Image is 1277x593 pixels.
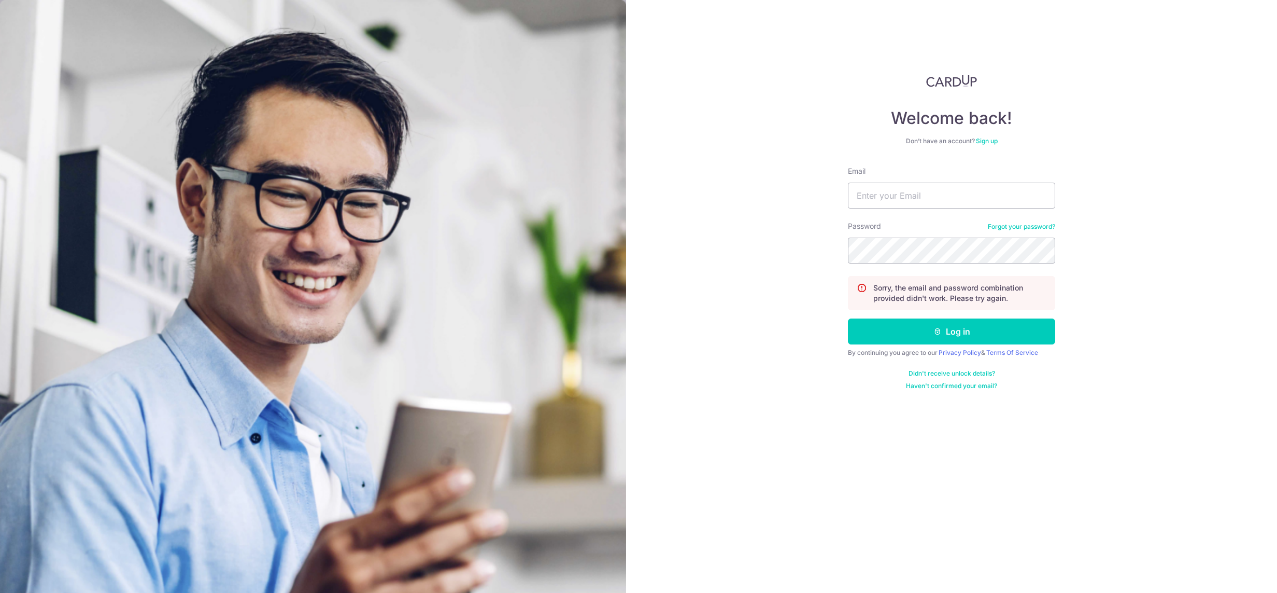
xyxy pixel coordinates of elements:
img: CardUp Logo [926,75,977,87]
label: Email [848,166,865,176]
label: Password [848,221,881,231]
div: Don’t have an account? [848,137,1055,145]
a: Terms Of Service [986,349,1038,356]
a: Forgot your password? [988,223,1055,231]
button: Log in [848,319,1055,344]
h4: Welcome back! [848,108,1055,129]
a: Didn't receive unlock details? [909,369,995,378]
div: By continuing you agree to our & [848,349,1055,357]
a: Sign up [976,137,998,145]
p: Sorry, the email and password combination provided didn't work. Please try again. [873,283,1046,304]
input: Enter your Email [848,183,1055,209]
a: Haven't confirmed your email? [906,382,997,390]
a: Privacy Policy [939,349,981,356]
